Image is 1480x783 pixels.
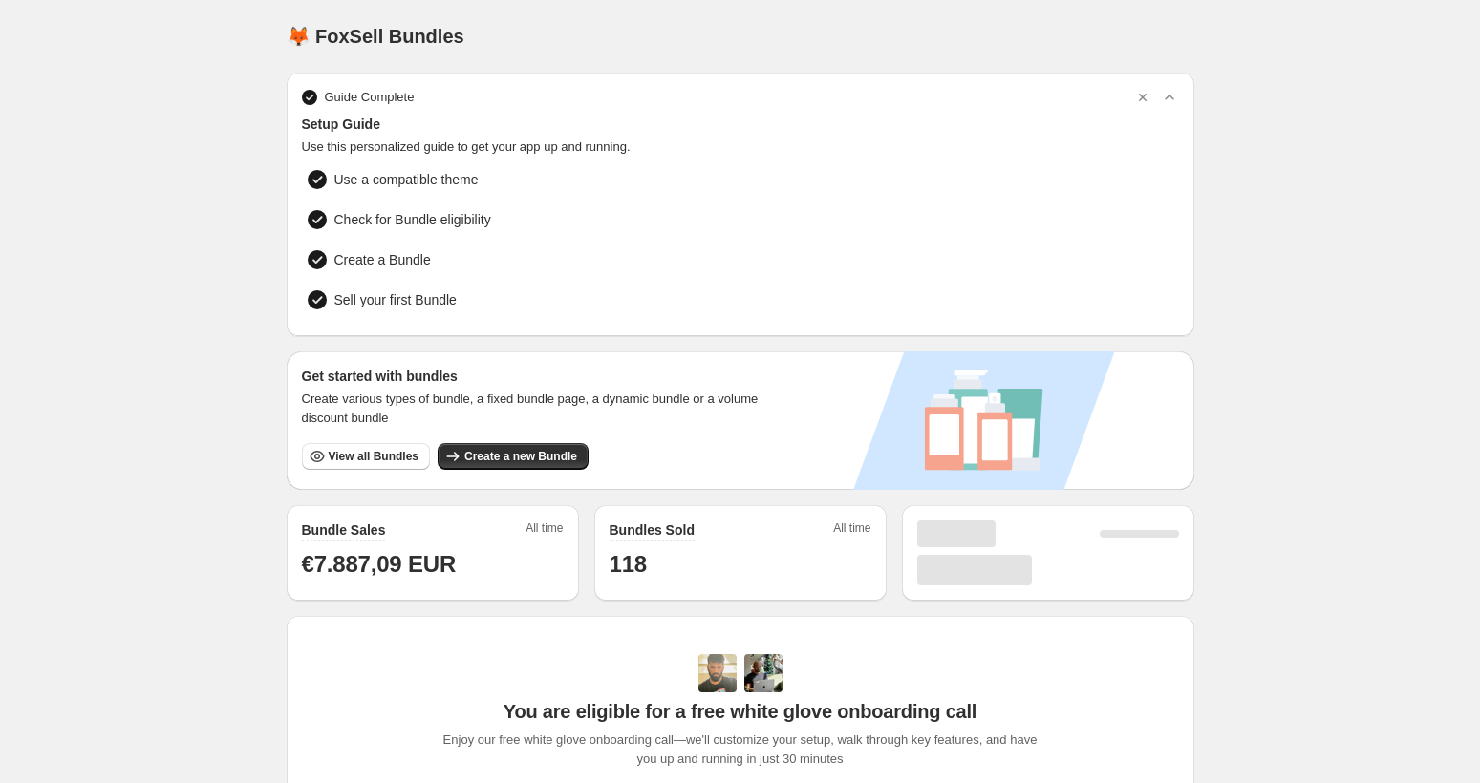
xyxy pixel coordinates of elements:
[833,520,870,541] span: All time
[329,449,418,464] span: View all Bundles
[438,443,589,470] button: Create a new Bundle
[302,390,777,428] span: Create various types of bundle, a fixed bundle page, a dynamic bundle or a volume discount bundle
[744,654,783,692] img: Prakhar
[526,520,563,541] span: All time
[504,700,976,723] span: You are eligible for a free white glove onboarding call
[610,549,871,580] h1: 118
[334,250,431,269] span: Create a Bundle
[302,367,777,386] h3: Get started with bundles
[334,290,457,309] span: Sell your first Bundle
[433,730,1047,769] span: Enjoy our free white glove onboarding call—we'll customize your setup, walk through key features,...
[325,88,415,107] span: Guide Complete
[302,115,1179,134] span: Setup Guide
[334,210,491,229] span: Check for Bundle eligibility
[287,25,464,48] h1: 🦊 FoxSell Bundles
[302,443,430,470] button: View all Bundles
[302,520,386,540] h2: Bundle Sales
[698,654,737,692] img: Adi
[302,549,564,580] h1: €7.887,09 EUR
[610,520,695,540] h2: Bundles Sold
[334,170,479,189] span: Use a compatible theme
[464,449,577,464] span: Create a new Bundle
[302,138,1179,157] span: Use this personalized guide to get your app up and running.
